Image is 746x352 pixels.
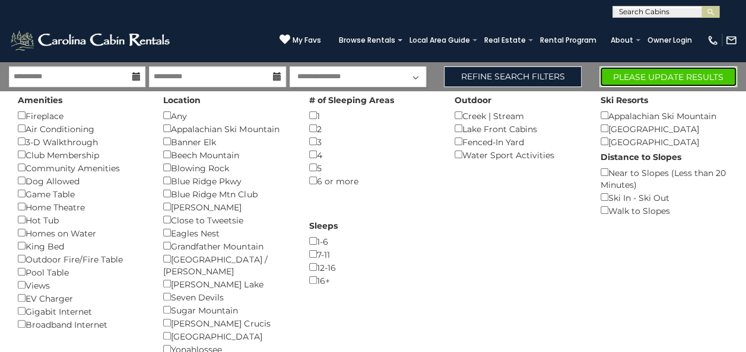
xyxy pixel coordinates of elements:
[333,32,401,49] a: Browse Rentals
[455,109,582,122] div: Creek | Stream
[9,28,173,52] img: White-1-2.png
[309,274,437,287] div: 16+
[309,235,437,248] div: 1-6
[18,200,145,213] div: Home Theatre
[163,161,291,174] div: Blowing Rock
[18,239,145,252] div: King Bed
[163,239,291,252] div: Grandfather Mountain
[18,94,62,106] label: Amenities
[293,35,321,46] span: My Favs
[534,32,602,49] a: Rental Program
[599,66,737,87] button: Please Update Results
[309,122,437,135] div: 2
[404,32,476,49] a: Local Area Guide
[725,34,737,46] img: mail-regular-white.png
[18,187,145,200] div: Game Table
[163,226,291,239] div: Eagles Nest
[444,66,582,87] a: Refine Search Filters
[163,94,201,106] label: Location
[309,109,437,122] div: 1
[478,32,532,49] a: Real Estate
[601,204,728,217] div: Walk to Slopes
[455,135,582,148] div: Fenced-In Yard
[642,32,698,49] a: Owner Login
[18,252,145,265] div: Outdoor Fire/Fire Table
[163,329,291,343] div: [GEOGRAPHIC_DATA]
[18,135,145,148] div: 3-D Walkthrough
[18,161,145,174] div: Community Amenities
[163,303,291,316] div: Sugar Mountain
[18,226,145,239] div: Homes on Water
[601,109,728,122] div: Appalachian Ski Mountain
[18,174,145,187] div: Dog Allowed
[601,166,728,191] div: Near to Slopes (Less than 20 Minutes)
[18,109,145,122] div: Fireplace
[309,174,437,187] div: 6 or more
[163,148,291,161] div: Beech Mountain
[601,94,648,106] label: Ski Resorts
[707,34,719,46] img: phone-regular-white.png
[163,277,291,290] div: [PERSON_NAME] Lake
[309,161,437,174] div: 5
[18,265,145,279] div: Pool Table
[309,148,437,161] div: 4
[309,135,437,148] div: 3
[18,279,145,292] div: Views
[163,213,291,226] div: Close to Tweetsie
[309,248,437,261] div: 7-11
[163,316,291,329] div: [PERSON_NAME] Crucis
[455,148,582,161] div: Water Sport Activities
[601,191,728,204] div: Ski In - Ski Out
[18,122,145,135] div: Air Conditioning
[601,135,728,148] div: [GEOGRAPHIC_DATA]
[309,220,338,232] label: Sleeps
[163,187,291,200] div: Blue Ridge Mtn Club
[163,174,291,187] div: Blue Ridge Pkwy
[18,148,145,161] div: Club Membership
[455,122,582,135] div: Lake Front Cabins
[163,200,291,213] div: [PERSON_NAME]
[163,135,291,148] div: Banner Elk
[163,252,291,277] div: [GEOGRAPHIC_DATA] / [PERSON_NAME]
[455,94,491,106] label: Outdoor
[309,261,437,274] div: 12-16
[18,213,145,226] div: Hot Tub
[163,109,291,122] div: Any
[18,318,145,331] div: Broadband Internet
[280,34,321,46] a: My Favs
[18,292,145,305] div: EV Charger
[163,122,291,135] div: Appalachian Ski Mountain
[605,32,639,49] a: About
[601,122,728,135] div: [GEOGRAPHIC_DATA]
[18,305,145,318] div: Gigabit Internet
[163,290,291,303] div: Seven Devils
[601,151,681,163] label: Distance to Slopes
[309,94,394,106] label: # of Sleeping Areas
